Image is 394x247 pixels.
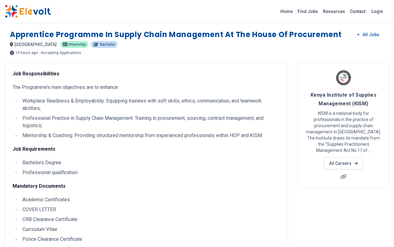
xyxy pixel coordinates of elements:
span: internship [69,43,86,46]
p: KISM is a national body for professionals in the practice of procurement and supply chain managem... [306,110,381,153]
p: The Programme’s main objectives are to enhance: [13,84,280,91]
p: - Accepting Applications [39,51,81,55]
span: Bachelor [100,43,115,46]
strong: Mandatory Documents [13,183,66,189]
li: COVER LETTER [21,206,280,213]
a: All Jobs [352,30,384,39]
a: All Careers [324,157,363,170]
li: Professional Practice in Supply Chain Management: Training in procurement, sourcing, contract man... [21,115,280,129]
h1: Apprentice Programme in Supply Chain Management at the House of Procurement [10,30,342,40]
a: Find Jobs [295,6,320,16]
li: Mentorship & Coaching: Providing structured mentorship from experienced professionals within HOP ... [21,132,280,139]
span: [GEOGRAPHIC_DATA] [14,42,57,47]
li: Workplace Readiness & Employability: Equipping trainees with soft skills, ethics, communication, ... [21,97,280,112]
a: Contact [348,6,368,16]
img: Kenya Institute of Supplies Management (KISM) [336,70,351,86]
li: Curriculum Vitae [21,226,280,233]
li: CRB Clearance Certificate [21,216,280,223]
li: Academic Certificates [21,196,280,203]
span: Kenya Institute of Supplies Management (KISM) [311,92,376,107]
strong: Job Requirements [13,146,55,152]
li: Bachelors Degree [21,159,280,166]
li: Professional qualification [21,169,280,176]
a: Home [278,6,295,16]
li: Police Clearance Certificate [21,236,280,243]
img: Elevolt [5,5,51,18]
span: 19 hours ago [15,51,38,55]
a: Resources [320,6,348,16]
a: Login [368,5,387,18]
strong: Job Responsibilities [13,71,59,77]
